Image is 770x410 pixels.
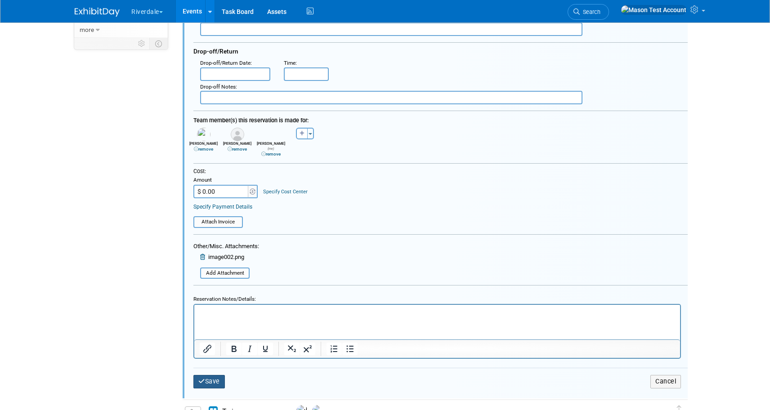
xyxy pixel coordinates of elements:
[268,147,274,151] span: (me)
[327,343,342,355] button: Numbered list
[263,189,308,195] a: Specify Cost Center
[194,147,213,152] a: remove
[284,343,300,355] button: Subscript
[231,128,244,141] img: Associate-Profile-5.png
[342,343,358,355] button: Bullet list
[193,112,688,125] div: Team member(s) this reservation is made for:
[568,4,609,20] a: Search
[621,5,687,15] img: Mason Test Account
[193,204,252,210] a: Specify Payment Details
[193,242,259,253] div: Other/Misc. Attachments:
[200,60,251,66] span: Drop-off/Return Date
[200,84,236,90] span: Drop-off Notes
[284,60,295,66] span: Time
[193,48,238,55] span: Drop-off/Return
[228,147,247,152] a: remove
[193,177,259,185] div: Amount
[208,254,244,260] span: image002.png
[189,141,218,152] div: [PERSON_NAME]
[200,343,215,355] button: Insert/edit link
[300,343,315,355] button: Superscript
[74,22,168,37] a: more
[80,26,94,33] span: more
[150,38,168,49] td: Toggle Event Tabs
[650,375,681,388] button: Cancel
[580,9,600,15] span: Search
[261,152,281,156] a: remove
[200,84,237,90] small: :
[242,343,257,355] button: Italic
[258,343,273,355] button: Underline
[284,60,297,66] small: :
[194,305,680,339] iframe: Rich Text Area
[223,141,252,152] div: [PERSON_NAME]
[226,343,242,355] button: Bold
[193,292,681,304] div: Reservation Notes/Details:
[134,38,150,49] td: Personalize Event Tab Strip
[193,168,688,175] div: Cost:
[193,375,225,388] button: Save
[200,60,252,66] small: :
[256,141,286,157] div: [PERSON_NAME]
[75,8,120,17] img: ExhibitDay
